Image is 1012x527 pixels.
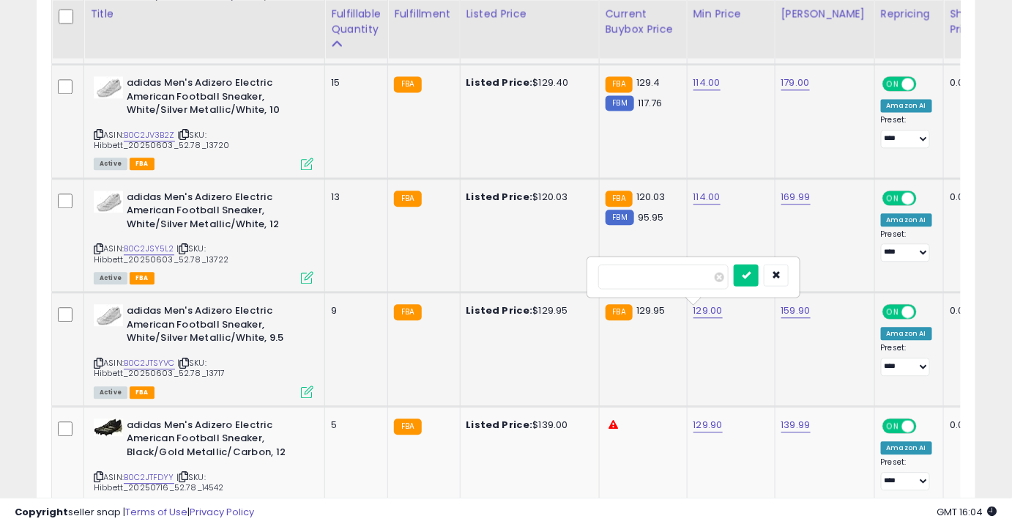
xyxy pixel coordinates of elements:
span: | SKU: Hibbett_20250716_52.78_14542 [94,471,224,493]
a: B0C2JTFDYY [124,471,174,484]
div: Amazon AI [881,327,932,340]
div: 0.00 [950,191,974,204]
div: ASIN: [94,191,313,283]
span: OFF [914,78,937,90]
div: $129.95 [466,304,588,317]
div: ASIN: [94,304,313,397]
span: 95.95 [638,210,664,224]
b: adidas Men's Adizero Electric American Football Sneaker, Black/Gold Metallic/Carbon, 12 [127,419,305,463]
strong: Copyright [15,505,68,519]
span: All listings currently available for purchase on Amazon [94,386,127,399]
span: 117.76 [638,96,663,110]
img: 31dimZ+60NL._SL40_.jpg [94,304,123,326]
div: [PERSON_NAME] [781,6,868,21]
b: Listed Price: [466,418,533,432]
small: FBA [394,419,421,435]
span: OFF [914,419,937,432]
div: $129.40 [466,76,588,89]
div: Fulfillment [394,6,453,21]
b: Listed Price: [466,75,533,89]
div: Current Buybox Price [606,6,681,37]
small: FBA [606,76,633,92]
span: FBA [130,272,155,284]
img: 31dimZ+60NL._SL40_.jpg [94,191,123,213]
span: | SKU: Hibbett_20250603_52.78_13717 [94,357,226,379]
b: adidas Men's Adizero Electric American Football Sneaker, White/Silver Metallic/White, 12 [127,191,305,235]
span: 129.4 [636,75,661,89]
span: All listings currently available for purchase on Amazon [94,158,127,170]
a: B0C2JTSYVC [124,357,175,369]
small: FBA [394,76,421,92]
a: 179.00 [781,75,810,90]
a: Terms of Use [125,505,187,519]
div: $120.03 [466,191,588,204]
a: 129.90 [693,418,723,432]
a: B0C2JSY5L2 [124,243,174,255]
div: 0.00 [950,304,974,317]
small: FBA [394,191,421,207]
div: Preset: [881,115,932,148]
div: Preset: [881,229,932,262]
div: 15 [331,76,376,89]
div: Amazon AI [881,213,932,226]
div: 0.00 [950,76,974,89]
div: ASIN: [94,76,313,169]
a: 139.99 [781,418,811,432]
a: 114.00 [693,75,721,90]
img: 31dimZ+60NL._SL40_.jpg [94,76,123,98]
a: 114.00 [693,190,721,204]
small: FBA [394,304,421,320]
span: OFF [914,191,937,204]
div: Preset: [881,457,932,490]
span: OFF [914,306,937,318]
b: Listed Price: [466,303,533,317]
div: Min Price [693,6,769,21]
b: adidas Men's Adizero Electric American Football Sneaker, White/Silver Metallic/White, 9.5 [127,304,305,349]
div: 9 [331,304,376,317]
div: Amazon AI [881,99,932,112]
a: B0C2JV3B2Z [124,129,175,141]
a: 169.99 [781,190,811,204]
a: 129.00 [693,303,723,318]
b: Listed Price: [466,190,533,204]
div: Preset: [881,343,932,376]
div: Listed Price [466,6,593,21]
span: 129.95 [636,303,666,317]
span: ON [884,306,902,318]
span: ON [884,191,902,204]
div: Fulfillable Quantity [331,6,382,37]
div: seller snap | | [15,506,254,520]
div: ASIN: [94,419,313,511]
div: Title [90,6,319,21]
div: Amazon AI [881,441,932,454]
span: 120.03 [636,190,666,204]
div: 0.00 [950,419,974,432]
span: 2025-08-14 16:04 GMT [937,505,997,519]
small: FBM [606,210,634,225]
div: 5 [331,419,376,432]
span: ON [884,419,902,432]
a: 159.90 [781,303,811,318]
span: | SKU: Hibbett_20250603_52.78_13720 [94,129,230,151]
small: FBA [606,304,633,320]
small: FBM [606,95,634,111]
div: Repricing [881,6,937,21]
div: $139.00 [466,419,588,432]
b: adidas Men's Adizero Electric American Football Sneaker, White/Silver Metallic/White, 10 [127,76,305,121]
a: Privacy Policy [190,505,254,519]
div: 13 [331,191,376,204]
img: 410gLZH4IfL._SL40_.jpg [94,419,123,436]
small: FBA [606,191,633,207]
div: Ship Price [950,6,979,37]
span: All listings currently available for purchase on Amazon [94,272,127,284]
span: FBA [130,386,155,399]
span: | SKU: Hibbett_20250603_52.78_13722 [94,243,229,265]
span: ON [884,78,902,90]
span: FBA [130,158,155,170]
